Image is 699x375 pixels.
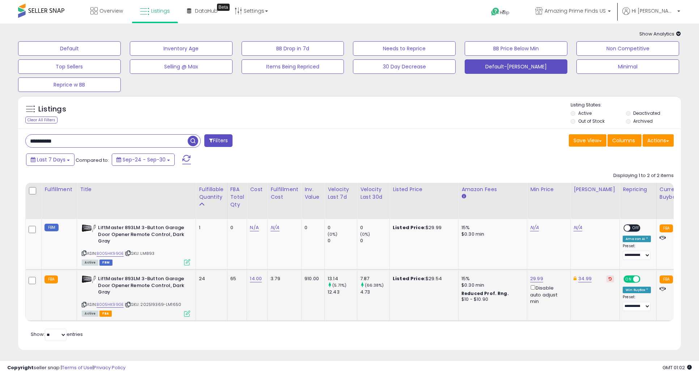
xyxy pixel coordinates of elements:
button: Default-[PERSON_NAME] [465,59,567,74]
button: Non Competitive [576,41,679,56]
div: $10 - $10.90 [461,296,521,303]
div: 910.00 [304,275,319,282]
div: Cost [250,186,264,193]
button: Actions [643,134,674,147]
span: Help [500,9,510,16]
div: Disable auto adjust min [530,284,565,305]
div: 15% [461,275,521,282]
div: Win BuyBox * [623,287,651,293]
div: Clear All Filters [25,117,57,123]
button: Columns [608,134,642,147]
a: B005HK99GE [97,302,124,308]
div: Velocity Last 7d [328,186,354,201]
div: Preset: [623,244,651,260]
a: 34.99 [578,275,592,282]
div: $0.30 min [461,231,521,237]
b: Listed Price: [393,224,426,231]
a: Terms of Use [62,364,93,371]
div: Amazon AI * [623,236,651,242]
button: Save View [569,134,606,147]
span: Hi [PERSON_NAME] [632,7,675,14]
div: Displaying 1 to 2 of 2 items [613,172,674,179]
label: Deactivated [633,110,660,116]
small: (66.38%) [365,282,384,288]
span: All listings currently available for purchase on Amazon [82,260,98,266]
div: 24 [199,275,221,282]
div: 7.87 [360,275,389,282]
div: 0 [360,224,389,231]
b: Listed Price: [393,275,426,282]
p: Listing States: [571,102,681,109]
div: 0 [230,224,242,231]
div: 12.43 [328,289,357,295]
label: Active [578,110,592,116]
i: Get Help [491,7,500,16]
small: (0%) [360,231,370,237]
a: 29.99 [530,275,543,282]
div: Title [80,186,193,193]
button: Items Being Repriced [242,59,344,74]
span: DataHub [195,7,218,14]
span: | SKU: LM893 [125,250,154,256]
div: 0 [328,237,357,244]
div: Amazon Fees [461,186,524,193]
span: 2025-10-10 01:02 GMT [662,364,692,371]
span: Last 7 Days [37,156,65,163]
div: 15% [461,224,521,231]
a: Privacy Policy [94,364,125,371]
button: Last 7 Days [26,153,74,166]
span: | SKU: 202519369-LM1650 [125,302,181,307]
span: ON [624,276,633,282]
img: 31neeWNyq0L._SL40_.jpg [82,224,96,232]
div: ASIN: [82,224,190,265]
button: BB Price Below Min [465,41,567,56]
button: Inventory Age [130,41,233,56]
div: Fulfillment Cost [270,186,298,201]
a: N/A [574,224,582,231]
a: B005HK99GE [97,250,124,257]
a: N/A [250,224,259,231]
span: Show Analytics [639,30,681,37]
a: N/A [530,224,539,231]
button: Selling @ Max [130,59,233,74]
a: 14.00 [250,275,262,282]
b: LiftMaster 893LM 3-Button Garage Door Opener Remote Control, Dark Gray [98,275,186,298]
span: Sep-24 - Sep-30 [123,156,166,163]
small: FBA [660,275,673,283]
a: N/A [270,224,279,231]
div: 4.73 [360,289,389,295]
div: Fulfillment [44,186,74,193]
div: Listed Price [393,186,455,193]
a: Help [485,2,524,24]
div: $0.30 min [461,282,521,288]
div: [PERSON_NAME] [574,186,617,193]
div: 0 [328,224,357,231]
span: Overview [99,7,123,14]
div: seller snap | | [7,365,125,371]
div: 3.79 [270,275,296,282]
span: All listings currently available for purchase on Amazon [82,311,98,317]
span: FBA [99,311,112,317]
div: Current Buybox Price [660,186,697,201]
small: (5.71%) [332,282,346,288]
a: Hi [PERSON_NAME] [622,7,680,24]
small: FBA [660,224,673,232]
span: Amazing Prime Finds US [545,7,606,14]
div: 1 [199,224,221,231]
div: Repricing [623,186,653,193]
span: OFF [639,276,651,282]
div: Fulfillable Quantity [199,186,224,201]
div: Preset: [623,295,651,311]
div: 0 [304,224,319,231]
div: ASIN: [82,275,190,316]
img: 31neeWNyq0L._SL40_.jpg [82,275,96,283]
div: $29.54 [393,275,453,282]
div: 0 [360,237,389,244]
button: Reprice w BB [18,77,121,92]
button: Sep-24 - Sep-30 [112,153,175,166]
span: Columns [612,137,635,144]
b: LiftMaster 893LM 3-Button Garage Door Opener Remote Control, Dark Gray [98,224,186,247]
strong: Copyright [7,364,34,371]
label: Out of Stock [578,118,605,124]
button: 30 Day Decrease [353,59,456,74]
